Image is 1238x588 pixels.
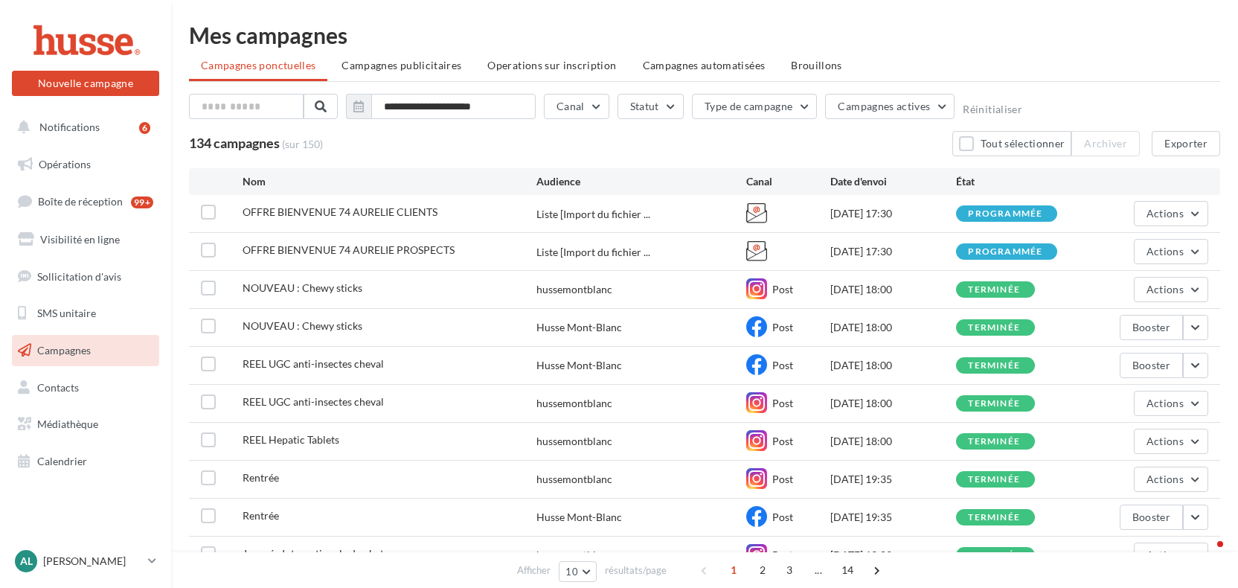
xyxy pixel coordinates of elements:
span: Visibilité en ligne [40,233,120,246]
div: [DATE] 18:00 [830,320,956,335]
div: terminée [968,361,1020,371]
button: Réinitialiser [963,103,1022,115]
span: Notifications [39,121,100,133]
a: Sollicitation d'avis [9,261,162,293]
div: Husse Mont-Blanc [536,358,622,373]
span: Contacts [37,381,79,394]
div: terminée [968,551,1020,560]
button: Statut [618,94,684,119]
span: Actions [1146,245,1184,258]
button: Canal [544,94,609,119]
button: 10 [559,561,597,582]
div: [DATE] 18:00 [830,396,956,411]
span: Post [772,435,793,447]
div: Date d'envoi [830,174,956,189]
button: Actions [1134,429,1208,454]
span: Actions [1146,473,1184,485]
span: Liste [Import du fichier ... [536,207,650,222]
span: REEL UGC anti-insectes cheval [243,395,384,408]
div: [DATE] 19:02 [830,548,956,563]
span: Post [772,321,793,333]
button: Notifications 6 [9,112,156,143]
button: Actions [1134,201,1208,226]
div: [DATE] 19:35 [830,510,956,525]
span: Actions [1146,435,1184,447]
span: Brouillons [791,59,842,71]
span: Post [772,283,793,295]
div: programmée [968,247,1042,257]
div: [DATE] 18:00 [830,358,956,373]
button: Actions [1134,277,1208,302]
div: hussemontblanc [536,434,612,449]
div: Husse Mont-Blanc [536,320,622,335]
span: NOUVEAU : Chewy sticks [243,281,362,294]
span: OFFRE BIENVENUE 74 AURELIE PROSPECTS [243,243,455,256]
span: Campagnes automatisées [643,59,766,71]
button: Exporter [1152,131,1220,156]
div: hussemontblanc [536,472,612,487]
span: ... [806,558,830,582]
span: Campagnes actives [838,100,930,112]
span: Rentrée [243,471,279,484]
span: REEL Hepatic Tablets [243,433,339,446]
div: [DATE] 17:30 [830,206,956,221]
span: Al [20,554,33,569]
button: Actions [1134,239,1208,264]
div: terminée [968,285,1020,295]
span: 10 [565,566,578,578]
div: Audience [536,174,746,189]
span: Boîte de réception [38,195,123,208]
span: SMS unitaire [37,307,96,319]
a: Calendrier [9,446,162,477]
span: Actions [1146,397,1184,409]
span: 1 [722,558,745,582]
div: terminée [968,513,1020,523]
iframe: Intercom live chat [1187,537,1223,573]
span: (sur 150) [282,137,323,152]
div: hussemontblanc [536,396,612,411]
button: Booster [1120,315,1183,340]
span: 2 [751,558,774,582]
a: SMS unitaire [9,298,162,329]
span: Post [772,359,793,371]
span: Post [772,549,793,561]
span: REEL UGC anti-insectes cheval [243,357,384,370]
span: Rentrée [243,509,279,522]
span: Actions [1146,283,1184,295]
span: 3 [777,558,801,582]
a: Boîte de réception99+ [9,185,162,217]
span: Campagnes publicitaires [341,59,461,71]
button: Booster [1120,505,1183,530]
div: Nom [243,174,536,189]
span: Sollicitation d'avis [37,269,121,282]
button: Type de campagne [692,94,818,119]
div: [DATE] 18:00 [830,434,956,449]
div: terminée [968,437,1020,447]
span: Médiathèque [37,418,98,430]
span: 14 [836,558,860,582]
div: hussemontblanc [536,282,612,297]
span: Post [772,397,793,409]
div: terminée [968,323,1020,333]
span: Actions [1146,549,1184,561]
a: Al [PERSON_NAME] [12,547,159,575]
div: terminée [968,475,1020,485]
div: programmée [968,209,1042,219]
div: [DATE] 17:30 [830,244,956,259]
button: Nouvelle campagne [12,71,159,96]
button: Archiver [1071,131,1140,156]
span: OFFRE BIENVENUE 74 AURELIE CLIENTS [243,205,437,218]
span: 134 campagnes [189,135,280,151]
a: Opérations [9,149,162,180]
a: Médiathèque [9,409,162,440]
span: Calendrier [37,455,87,467]
span: Post [772,511,793,523]
span: Afficher [517,563,551,578]
span: Operations sur inscription [487,59,616,71]
div: hussemontblanc [536,548,612,563]
span: Opérations [39,158,91,170]
span: Campagnes [37,344,91,357]
div: 6 [139,122,150,134]
a: Campagnes [9,335,162,366]
a: Contacts [9,372,162,403]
